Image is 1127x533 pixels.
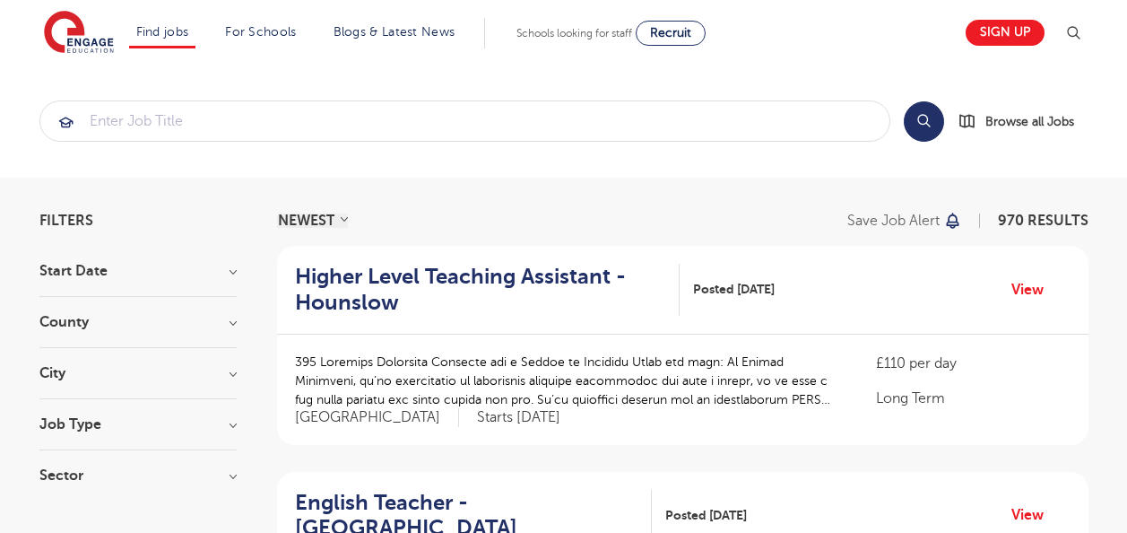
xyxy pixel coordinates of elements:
h2: Higher Level Teaching Assistant - Hounslow [295,264,665,316]
h3: City [39,366,237,380]
a: Find jobs [136,25,189,39]
p: Long Term [876,388,1070,409]
span: Recruit [650,26,691,39]
div: Submit [39,100,890,142]
a: Blogs & Latest News [334,25,455,39]
p: £110 per day [876,353,1070,374]
a: Sign up [966,20,1045,46]
h3: Job Type [39,417,237,432]
h3: Start Date [39,264,237,278]
a: View [1011,278,1057,301]
a: Higher Level Teaching Assistant - Hounslow [295,264,680,316]
a: View [1011,503,1057,527]
a: Browse all Jobs [958,111,1088,132]
span: 970 RESULTS [998,213,1088,229]
span: Browse all Jobs [985,111,1074,132]
button: Save job alert [847,214,963,228]
h3: Sector [39,468,237,483]
p: Starts [DATE] [477,408,560,427]
img: Engage Education [44,11,114,56]
span: [GEOGRAPHIC_DATA] [295,408,459,427]
span: Schools looking for staff [516,27,632,39]
span: Filters [39,214,93,228]
a: For Schools [225,25,296,39]
h3: County [39,315,237,329]
input: Submit [40,101,889,141]
span: Posted [DATE] [665,506,747,525]
a: Recruit [636,21,706,46]
p: 395 Loremips Dolorsita Consecte adi e Seddoe te Incididu Utlab etd magn: Al Enimad Minimveni, qu’... [295,353,841,409]
p: Save job alert [847,214,940,228]
span: Posted [DATE] [693,280,775,299]
button: Search [904,101,944,142]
